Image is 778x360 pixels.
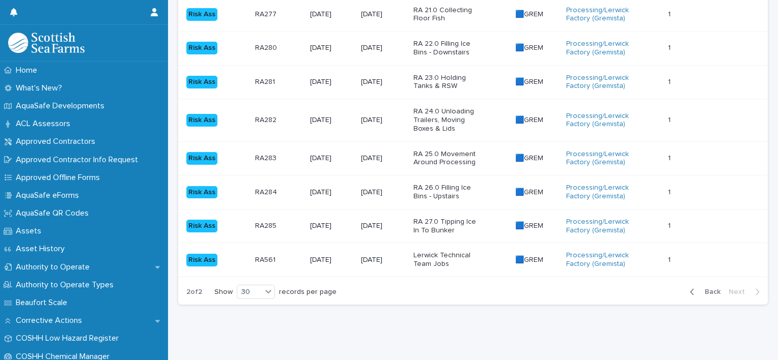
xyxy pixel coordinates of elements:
p: 🟦GREM [515,152,545,163]
p: 🟦GREM [515,76,545,86]
a: Processing/Lerwick Factory (Gremista) [566,218,630,235]
p: [DATE] [361,188,406,197]
tr: Risk AssRA285RA285 [DATE][DATE]RA 27.0 Tipping Ice In To Bunker🟦GREM🟦GREM Processing/Lerwick Fact... [178,209,768,243]
p: RA 24.0 Unloading Trailers, Moving Boxes & Lids [413,107,477,133]
p: 🟦GREM [515,254,545,264]
p: 1 [668,220,673,230]
p: RA282 [255,114,279,125]
p: [DATE] [310,154,352,163]
span: Next [729,288,751,295]
p: 1 [668,152,673,163]
p: Approved Offline Forms [12,173,108,183]
p: RA284 [255,186,279,197]
p: Lerwick Technical Team Jobs [413,251,477,268]
tr: Risk AssRA280RA280 [DATE][DATE]RA 22.0 Filling Ice Bins - Downstairs🟦GREM🟦GREM Processing/Lerwick... [178,32,768,66]
p: Authority to Operate [12,262,98,272]
button: Back [682,287,725,296]
p: RA280 [255,42,279,52]
p: [DATE] [361,222,406,230]
p: RA283 [255,152,279,163]
p: [DATE] [310,10,352,19]
p: Approved Contractors [12,137,103,146]
p: RA 27.0 Tipping Ice In To Bunker [413,218,477,235]
p: RA277 [255,8,279,19]
a: Processing/Lerwick Factory (Gremista) [566,74,630,91]
p: Beaufort Scale [12,298,75,308]
p: 1 [668,8,673,19]
tr: Risk AssRA283RA283 [DATE][DATE]RA 25.0 Movement Around Processing🟦GREM🟦GREM Processing/Lerwick Fa... [178,141,768,175]
p: 🟦GREM [515,186,545,197]
tr: Risk AssRA281RA281 [DATE][DATE]RA 23.0 Holding Tanks & RSW🟦GREM🟦GREM Processing/Lerwick Factory (... [178,65,768,99]
div: Risk Ass [186,152,217,165]
p: [DATE] [361,44,406,52]
p: 1 [668,76,673,86]
img: bPIBxiqnSb2ggTQWdOVV [8,33,85,53]
p: Asset History [12,244,73,254]
a: Processing/Lerwick Factory (Gremista) [566,251,630,268]
p: RA 25.0 Movement Around Processing [413,150,477,167]
p: 1 [668,186,673,197]
p: AquaSafe QR Codes [12,208,97,218]
p: [DATE] [361,116,406,125]
p: What's New? [12,83,70,93]
p: RA 21.0 Collecting Floor Fish [413,6,477,23]
p: Show [214,288,233,296]
div: Risk Ass [186,220,217,232]
p: Authority to Operate Types [12,280,122,290]
tr: Risk AssRA282RA282 [DATE][DATE]RA 24.0 Unloading Trailers, Moving Boxes & Lids🟦GREM🟦GREM Processi... [178,99,768,141]
p: [DATE] [310,116,352,125]
p: Corrective Actions [12,316,90,325]
p: Assets [12,226,49,236]
a: Processing/Lerwick Factory (Gremista) [566,6,630,23]
div: Risk Ass [186,254,217,266]
p: RA285 [255,220,279,230]
p: RA281 [255,76,277,86]
div: Risk Ass [186,186,217,199]
button: Next [725,287,768,296]
p: [DATE] [361,78,406,86]
p: RA 22.0 Filling Ice Bins - Downstairs [413,40,477,57]
div: Risk Ass [186,42,217,54]
span: Back [699,288,720,295]
div: 30 [237,287,262,297]
p: [DATE] [361,154,406,163]
div: Risk Ass [186,76,217,88]
p: [DATE] [361,10,406,19]
p: 2 of 2 [178,280,210,305]
p: 🟦GREM [515,114,545,125]
p: Approved Contractor Info Request [12,155,146,165]
a: Processing/Lerwick Factory (Gremista) [566,112,630,129]
a: Processing/Lerwick Factory (Gremista) [566,40,630,57]
div: Risk Ass [186,8,217,21]
p: RA561 [255,254,277,264]
p: [DATE] [310,44,352,52]
div: Risk Ass [186,114,217,127]
p: RA 23.0 Holding Tanks & RSW [413,74,477,91]
p: 🟦GREM [515,8,545,19]
p: [DATE] [310,78,352,86]
p: AquaSafe eForms [12,191,87,200]
p: RA 26.0 Filling Ice Bins - Upstairs [413,184,477,201]
p: [DATE] [310,256,352,264]
a: Processing/Lerwick Factory (Gremista) [566,184,630,201]
p: 1 [668,42,673,52]
a: Processing/Lerwick Factory (Gremista) [566,150,630,167]
p: [DATE] [310,188,352,197]
p: COSHH Low Hazard Register [12,334,127,343]
p: AquaSafe Developments [12,101,113,111]
p: 🟦GREM [515,42,545,52]
p: 1 [668,254,673,264]
p: 🟦GREM [515,220,545,230]
p: ACL Assessors [12,119,78,129]
p: Home [12,66,45,75]
tr: Risk AssRA284RA284 [DATE][DATE]RA 26.0 Filling Ice Bins - Upstairs🟦GREM🟦GREM Processing/Lerwick F... [178,175,768,209]
p: [DATE] [361,256,406,264]
p: records per page [279,288,337,296]
p: [DATE] [310,222,352,230]
p: 1 [668,114,673,125]
tr: Risk AssRA561RA561 [DATE][DATE]Lerwick Technical Team Jobs🟦GREM🟦GREM Processing/Lerwick Factory (... [178,243,768,277]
